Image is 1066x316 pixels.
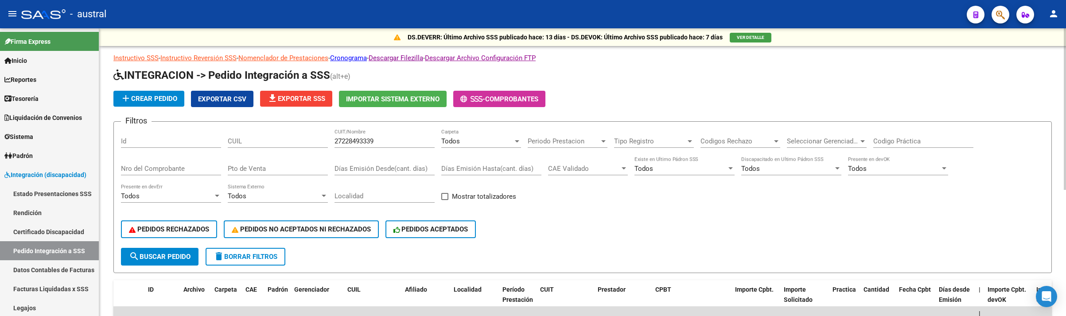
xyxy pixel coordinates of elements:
span: Mostrar totalizadores [452,191,516,202]
span: CAE Validado [548,165,620,173]
span: Afiliado [405,286,427,293]
button: PEDIDOS ACEPTADOS [385,220,476,238]
span: Todos [741,165,760,173]
span: Codigos Rechazo [700,137,772,145]
a: Descargar Filezilla [369,54,423,62]
a: Nomenclador de Prestaciones [238,54,328,62]
h3: Filtros [121,115,152,127]
span: Sistema [4,132,33,142]
span: CPBT [655,286,671,293]
span: Importe Cpbt. [735,286,774,293]
span: Firma Express [4,37,51,46]
span: Todos [848,165,867,173]
span: ID [148,286,154,293]
span: Carpeta [214,286,237,293]
span: Padrón [268,286,288,293]
span: Inicio [4,56,27,66]
span: Prestador [598,286,626,293]
span: Liquidación de Convenios [4,113,82,123]
span: Tesorería [4,94,39,104]
span: CUIT [540,286,554,293]
span: CAE [245,286,257,293]
span: Todos [634,165,653,173]
span: Fecha Cpbt [899,286,931,293]
div: Open Intercom Messenger [1036,286,1057,307]
span: Padrón [4,151,33,161]
span: Buscar Pedido [129,253,191,261]
span: - austral [70,4,106,24]
button: -Comprobantes [453,91,545,107]
span: Todos [441,137,460,145]
span: Exportar SSS [267,95,325,103]
a: Instructivo SSS [113,54,159,62]
span: Periodo Prestacion [528,137,599,145]
a: Descargar Archivo Configuración FTP [425,54,536,62]
span: Importe Cpbt. devOK [988,286,1026,303]
mat-icon: file_download [267,93,278,104]
mat-icon: menu [7,8,18,19]
button: Importar Sistema Externo [339,91,447,107]
button: Exportar SSS [260,91,332,107]
span: PEDIDOS ACEPTADOS [393,225,468,233]
span: Localidad [454,286,482,293]
button: Exportar CSV [191,91,253,107]
button: Buscar Pedido [121,248,198,266]
button: PEDIDOS RECHAZADOS [121,220,217,238]
span: Comprobantes [485,95,538,103]
span: Todos [228,192,246,200]
span: Importe Solicitado [784,286,813,303]
span: | [979,286,980,293]
span: Gerenciador [294,286,329,293]
span: - [460,95,485,103]
span: Período Prestación [502,286,533,303]
span: Importar Sistema Externo [346,95,440,103]
span: Todos [121,192,140,200]
mat-icon: delete [214,251,224,262]
span: Reportes [4,75,36,85]
button: Borrar Filtros [206,248,285,266]
span: Archivo [183,286,205,293]
span: PEDIDOS NO ACEPTADOS NI RECHAZADOS [232,225,371,233]
button: PEDIDOS NO ACEPTADOS NI RECHAZADOS [224,220,379,238]
span: Exportar CSV [198,95,246,103]
span: VER DETALLE [737,35,764,40]
mat-icon: add [121,93,131,104]
a: Instructivo Reversión SSS [160,54,237,62]
button: VER DETALLE [730,33,771,42]
span: Cantidad [864,286,889,293]
span: INTEGRACION -> Pedido Integración a SSS [113,69,330,81]
span: Crear Pedido [121,95,177,103]
span: Practica [833,286,856,293]
span: CUIL [347,286,361,293]
span: Tipo Registro [614,137,686,145]
span: Borrar Filtros [214,253,277,261]
p: - - - - - [113,53,1052,63]
mat-icon: search [129,251,140,262]
span: Seleccionar Gerenciador [787,137,859,145]
p: DS.DEVERR: Último Archivo SSS publicado hace: 13 días - DS.DEVOK: Último Archivo SSS publicado ha... [408,32,723,42]
a: Cronograma [330,54,367,62]
mat-icon: person [1048,8,1059,19]
span: PEDIDOS RECHAZADOS [129,225,209,233]
span: Días desde Emisión [939,286,970,303]
span: Integración (discapacidad) [4,170,86,180]
span: (alt+e) [330,72,350,81]
button: Crear Pedido [113,91,184,107]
